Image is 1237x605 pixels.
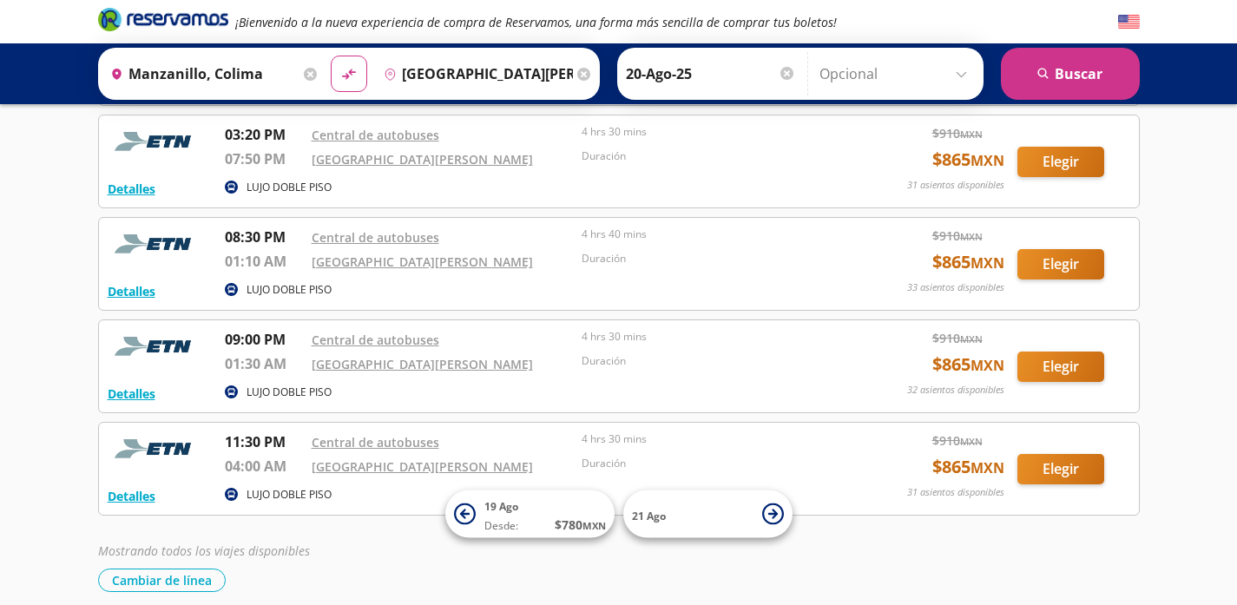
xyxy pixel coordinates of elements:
[932,352,1004,378] span: $ 865
[312,458,533,475] a: [GEOGRAPHIC_DATA][PERSON_NAME]
[1017,249,1104,279] button: Elegir
[932,329,983,347] span: $ 910
[108,385,155,403] button: Detalles
[971,151,1004,170] small: MXN
[932,227,983,245] span: $ 910
[932,249,1004,275] span: $ 865
[907,383,1004,398] p: 32 asientos disponibles
[582,148,844,164] p: Duración
[108,431,203,466] img: RESERVAMOS
[907,485,1004,500] p: 31 asientos disponibles
[98,543,310,559] em: Mostrando todos los viajes disponibles
[108,329,203,364] img: RESERVAMOS
[819,52,975,95] input: Opcional
[632,508,666,523] span: 21 Ago
[582,251,844,266] p: Duración
[971,253,1004,273] small: MXN
[623,490,793,538] button: 21 Ago
[907,178,1004,193] p: 31 asientos disponibles
[960,128,983,141] small: MXN
[1118,11,1140,33] button: English
[247,385,332,400] p: LUJO DOBLE PISO
[582,431,844,447] p: 4 hrs 30 mins
[108,180,155,198] button: Detalles
[225,456,303,477] p: 04:00 AM
[582,456,844,471] p: Duración
[582,227,844,242] p: 4 hrs 40 mins
[108,124,203,159] img: RESERVAMOS
[225,353,303,374] p: 01:30 AM
[1017,352,1104,382] button: Elegir
[445,490,615,538] button: 19 AgoDesde:$780MXN
[626,52,796,95] input: Elegir Fecha
[108,282,155,300] button: Detalles
[98,569,226,592] button: Cambiar de línea
[312,151,533,168] a: [GEOGRAPHIC_DATA][PERSON_NAME]
[960,332,983,345] small: MXN
[932,454,1004,480] span: $ 865
[312,127,439,143] a: Central de autobuses
[312,332,439,348] a: Central de autobuses
[225,124,303,145] p: 03:20 PM
[103,52,299,95] input: Buscar Origen
[312,229,439,246] a: Central de autobuses
[247,282,332,298] p: LUJO DOBLE PISO
[312,356,533,372] a: [GEOGRAPHIC_DATA][PERSON_NAME]
[225,431,303,452] p: 11:30 PM
[247,180,332,195] p: LUJO DOBLE PISO
[108,487,155,505] button: Detalles
[1017,454,1104,484] button: Elegir
[225,251,303,272] p: 01:10 AM
[907,280,1004,295] p: 33 asientos disponibles
[225,227,303,247] p: 08:30 PM
[235,14,837,30] em: ¡Bienvenido a la nueva experiencia de compra de Reservamos, una forma más sencilla de comprar tus...
[582,519,606,532] small: MXN
[225,329,303,350] p: 09:00 PM
[312,253,533,270] a: [GEOGRAPHIC_DATA][PERSON_NAME]
[582,124,844,140] p: 4 hrs 30 mins
[98,6,228,37] a: Brand Logo
[582,353,844,369] p: Duración
[225,148,303,169] p: 07:50 PM
[932,124,983,142] span: $ 910
[555,516,606,534] span: $ 780
[971,356,1004,375] small: MXN
[98,6,228,32] i: Brand Logo
[971,458,1004,477] small: MXN
[932,147,1004,173] span: $ 865
[484,499,518,514] span: 19 Ago
[247,487,332,503] p: LUJO DOBLE PISO
[932,431,983,450] span: $ 910
[960,230,983,243] small: MXN
[377,52,573,95] input: Buscar Destino
[484,518,518,534] span: Desde:
[582,329,844,345] p: 4 hrs 30 mins
[312,434,439,450] a: Central de autobuses
[108,227,203,261] img: RESERVAMOS
[1001,48,1140,100] button: Buscar
[1017,147,1104,177] button: Elegir
[960,435,983,448] small: MXN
